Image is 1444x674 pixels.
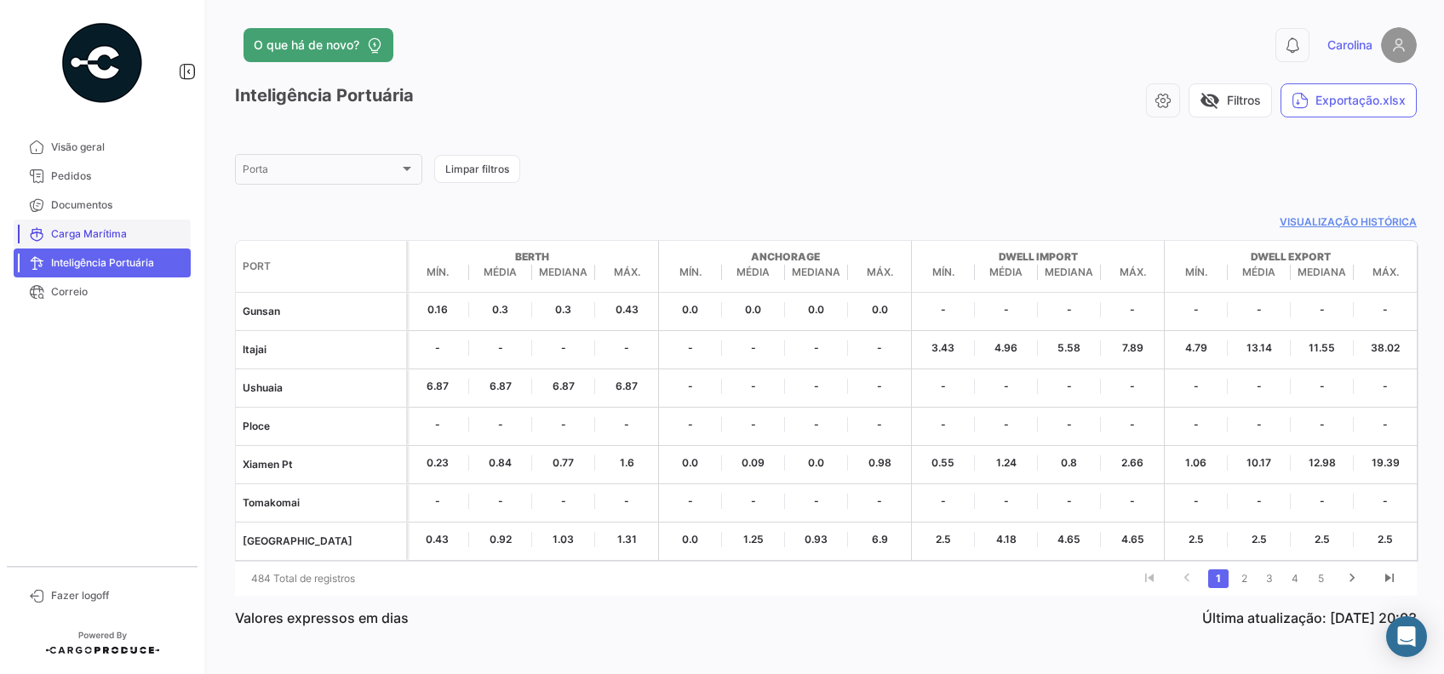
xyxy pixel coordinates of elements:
[722,265,785,280] span: Média
[51,226,184,242] span: Carga Marítima
[912,340,975,356] span: 3.43
[1165,455,1228,471] span: 1.06
[785,302,848,317] span: 0.0
[975,532,1038,547] span: 4.18
[1228,302,1291,317] span: -
[406,532,469,547] span: 0.43
[975,340,1038,356] span: 4.96
[1101,302,1164,317] span: -
[235,609,409,626] p: Valores expressos em dias
[1354,455,1417,471] span: 19.39
[1285,569,1305,588] a: 4
[243,380,399,396] p: Ushuaia
[243,259,271,274] span: Port
[1259,569,1280,588] a: 3
[595,340,658,356] span: -
[1231,564,1257,593] li: page 2
[1228,265,1291,280] span: Média
[1038,302,1101,317] span: -
[1101,455,1164,471] span: 2.66
[659,379,722,394] span: -
[595,302,658,317] span: 0.43
[406,249,658,265] strong: Berth
[975,455,1038,471] span: 1.24
[1038,340,1101,356] span: 5.58
[1291,265,1354,280] span: Mediana
[1165,532,1228,547] span: 2.5
[912,417,975,432] span: -
[243,166,399,178] span: Porta
[1165,340,1228,356] span: 4.79
[912,532,975,547] span: 2.5
[243,534,399,549] p: [GEOGRAPHIC_DATA]
[1165,249,1417,265] strong: Dwell Export
[1101,494,1164,509] span: -
[406,417,469,432] span: -
[659,455,722,471] span: 0.0
[785,532,848,547] span: 0.93
[785,494,848,509] span: -
[595,532,658,547] span: 1.31
[14,162,191,191] a: Pedidos
[1291,494,1354,509] span: -
[235,83,414,108] h3: Inteligência Portuária
[1354,340,1417,356] span: 38.02
[659,340,722,356] span: -
[51,588,184,603] span: Fazer logoff
[1291,417,1354,432] span: -
[848,494,911,509] span: -
[1228,455,1291,471] span: 10.17
[722,455,785,471] span: 0.09
[1202,609,1417,626] p: Última atualização: [DATE] 20:03
[1381,27,1417,63] img: placeholder-user.png
[1171,569,1203,588] a: go to previous page
[722,340,785,356] span: -
[912,249,1164,265] strong: Dwell Import
[1308,564,1333,593] li: page 5
[785,417,848,432] span: -
[975,379,1038,394] span: -
[1038,265,1101,280] span: Mediana
[434,155,520,183] button: Limpar filtros
[243,495,399,511] p: Tomakomai
[659,302,722,317] span: 0.0
[406,302,469,317] span: 0.16
[244,28,393,62] button: O que há de novo?
[1228,417,1291,432] span: -
[1234,569,1254,588] a: 2
[975,417,1038,432] span: -
[469,265,532,280] span: Média
[1291,455,1354,471] span: 12.98
[595,379,658,394] span: 6.87
[848,532,911,547] span: 6.9
[1310,569,1331,588] a: 5
[243,342,399,357] p: Itajai
[1228,340,1291,356] span: 13.14
[785,340,848,356] span: -
[1228,494,1291,509] span: -
[1189,83,1272,117] button: visibility_offFiltros
[595,265,658,280] span: Máx.
[1038,455,1101,471] span: 0.8
[848,379,911,394] span: -
[1228,532,1291,547] span: 2.5
[722,302,785,317] span: 0.0
[406,455,469,471] span: 0.23
[975,265,1038,280] span: Média
[659,265,722,280] span: Mín.
[532,494,595,509] span: -
[1228,379,1291,394] span: -
[1165,494,1228,509] span: -
[235,557,468,600] div: 484 Total de registros
[595,494,658,509] span: -
[14,191,191,220] a: Documentos
[1101,417,1164,432] span: -
[14,248,191,277] a: Inteligência Portuária
[848,417,911,432] span: -
[848,340,911,356] span: -
[1291,340,1354,356] span: 11.55
[532,379,595,394] span: 6.87
[1354,302,1417,317] span: -
[1257,564,1282,593] li: page 3
[1165,265,1228,280] span: Mín.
